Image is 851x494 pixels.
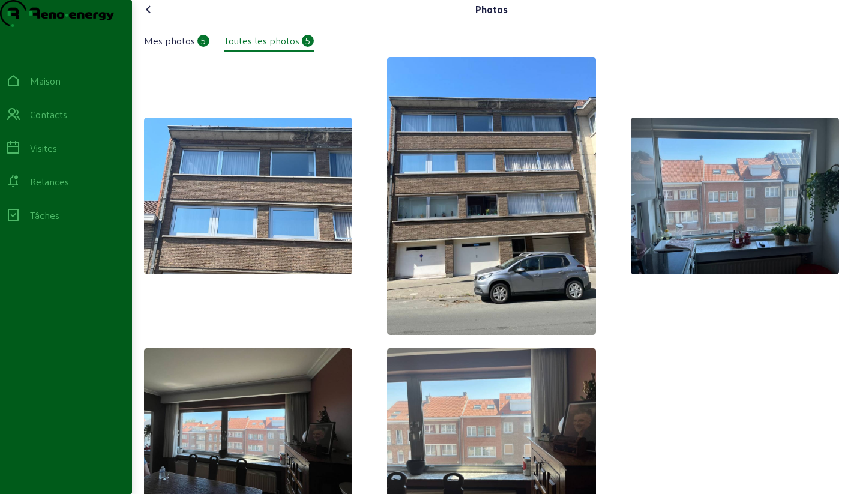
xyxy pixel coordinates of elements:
[144,118,352,274] img: FC24A1B2-7659-4C8B-B5B7-257261FB7B25_1_105_c.jpeg
[30,209,59,221] font: Tâches
[631,118,839,274] img: 1E287E84-FA08-4263-96BF-E8172AB9E274_1_105_c.jpeg
[144,35,195,46] font: Mes photos
[224,35,299,46] font: Toutes les photos
[30,75,61,86] font: Maison
[305,35,310,46] font: 5
[30,142,57,154] font: Visites
[475,4,508,15] font: Photos
[387,57,595,335] img: 546464FC-F333-4A63-B6CC-8E09CCB23C4A_1_105_c.jpeg
[201,35,206,46] font: 5
[30,176,69,187] font: Relances
[30,109,67,120] font: Contacts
